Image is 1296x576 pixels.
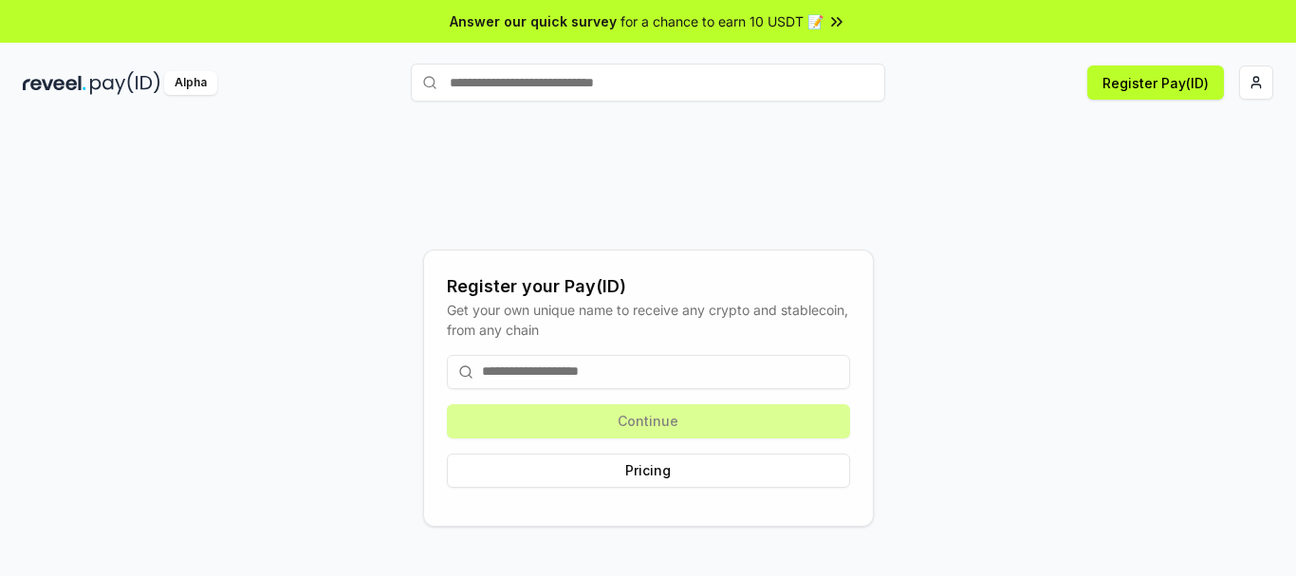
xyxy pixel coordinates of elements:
button: Pricing [447,454,850,488]
div: Get your own unique name to receive any crypto and stablecoin, from any chain [447,300,850,340]
div: Register your Pay(ID) [447,273,850,300]
span: for a chance to earn 10 USDT 📝 [620,11,824,31]
img: reveel_dark [23,71,86,95]
button: Register Pay(ID) [1087,65,1224,100]
img: pay_id [90,71,160,95]
span: Answer our quick survey [450,11,617,31]
div: Alpha [164,71,217,95]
